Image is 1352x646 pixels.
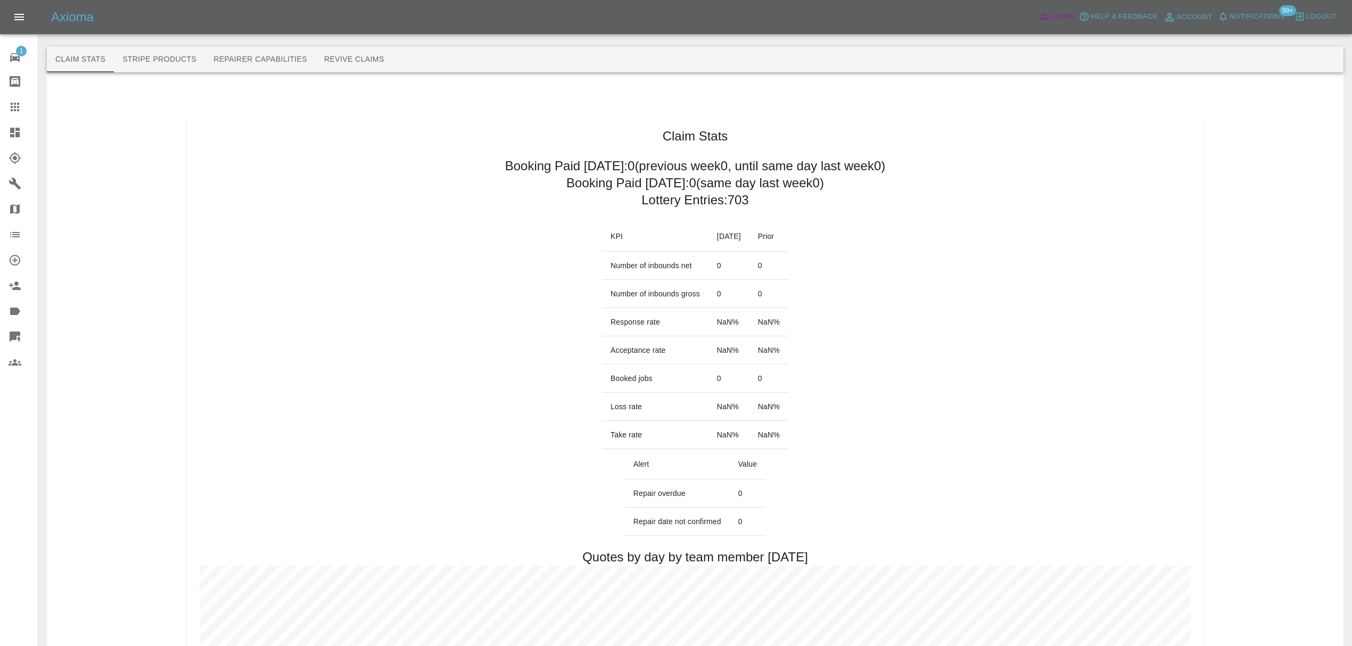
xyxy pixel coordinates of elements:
td: 0 [749,252,788,280]
span: Help & Feedback [1091,11,1157,23]
button: Stripe Products [114,47,205,72]
span: Notifications [1230,11,1285,23]
h5: Axioma [51,9,94,26]
td: NaN % [708,393,749,421]
td: Repair overdue [625,479,730,508]
td: 0 [708,280,749,308]
span: Admin [1051,11,1074,23]
td: 0 [749,365,788,393]
button: Open drawer [6,4,32,30]
td: Take rate [602,421,708,449]
th: [DATE] [708,221,749,252]
button: Repairer Capabilities [205,47,316,72]
h2: Quotes by day by team member [DATE] [582,549,808,566]
td: NaN % [708,421,749,449]
td: NaN % [708,336,749,365]
td: NaN % [749,336,788,365]
span: 99+ [1279,5,1296,16]
th: Value [730,449,766,479]
a: Account [1160,9,1215,26]
button: Logout [1292,9,1339,25]
h2: Booking Paid [DATE]: 0 (same day last week 0 ) [566,175,824,192]
span: Account [1177,11,1213,23]
button: Help & Feedback [1076,9,1160,25]
button: Revive Claims [316,47,393,72]
td: NaN % [749,393,788,421]
td: Number of inbounds net [602,252,708,280]
h2: Booking Paid [DATE]: 0 (previous week 0 , until same day last week 0 ) [505,158,886,175]
td: Number of inbounds gross [602,280,708,308]
button: Claim Stats [47,47,114,72]
td: Repair date not confirmed [625,508,730,536]
td: 0 [730,479,766,508]
td: 0 [749,280,788,308]
td: Booked jobs [602,365,708,393]
td: Response rate [602,308,708,336]
td: 0 [708,365,749,393]
td: NaN % [749,308,788,336]
th: Prior [749,221,788,252]
td: NaN % [708,308,749,336]
th: Alert [625,449,730,479]
td: Loss rate [602,393,708,421]
button: Notifications [1215,9,1288,25]
span: 1 [16,46,27,56]
h2: Lottery Entries: 703 [641,192,748,209]
a: Admin [1036,9,1077,25]
td: 0 [708,252,749,280]
td: NaN % [749,421,788,449]
h1: Claim Stats [663,128,728,145]
td: 0 [730,508,766,536]
td: Acceptance rate [602,336,708,365]
span: Logout [1306,11,1337,23]
th: KPI [602,221,708,252]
